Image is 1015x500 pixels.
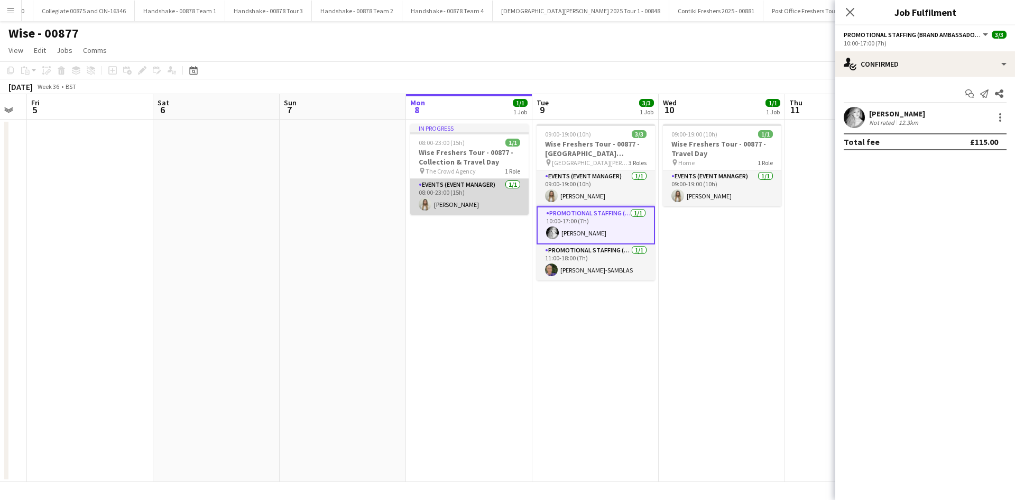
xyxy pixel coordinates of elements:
[788,104,802,116] span: 11
[30,43,50,57] a: Edit
[663,98,677,107] span: Wed
[4,43,27,57] a: View
[537,139,655,158] h3: Wise Freshers Tour - 00877 - [GEOGRAPHIC_DATA][PERSON_NAME]
[57,46,72,55] span: Jobs
[505,167,520,175] span: 1 Role
[629,159,647,167] span: 3 Roles
[410,98,425,107] span: Mon
[844,39,1007,47] div: 10:00-17:00 (7h)
[312,1,402,21] button: Handshake - 00878 Team 2
[83,46,107,55] span: Comms
[537,206,655,244] app-card-role: Promotional Staffing (Brand Ambassadors)1/110:00-17:00 (7h)[PERSON_NAME]
[844,31,990,39] button: Promotional Staffing (Brand Ambassadors)
[789,98,802,107] span: Thu
[835,51,1015,77] div: Confirmed
[426,167,476,175] span: The Crowd Agency
[410,179,529,215] app-card-role: Events (Event Manager)1/108:00-23:00 (15h)[PERSON_NAME]
[640,108,653,116] div: 1 Job
[513,108,527,116] div: 1 Job
[663,124,781,206] app-job-card: 09:00-19:00 (10h)1/1Wise Freshers Tour - 00877 - Travel Day Home1 RoleEvents (Event Manager)1/109...
[844,137,880,147] div: Total fee
[158,98,169,107] span: Sat
[8,25,79,41] h1: Wise - 00877
[897,119,920,126] div: 12.3km
[409,104,425,116] span: 8
[31,98,40,107] span: Fri
[156,104,169,116] span: 6
[663,139,781,158] h3: Wise Freshers Tour - 00877 - Travel Day
[671,130,717,138] span: 09:00-19:00 (10h)
[663,170,781,206] app-card-role: Events (Event Manager)1/109:00-19:00 (10h)[PERSON_NAME]
[970,137,998,147] div: £115.00
[758,130,773,138] span: 1/1
[8,81,33,92] div: [DATE]
[33,1,135,21] button: Collegiate 00875 and ON-16346
[493,1,669,21] button: [DEMOGRAPHIC_DATA][PERSON_NAME] 2025 Tour 1 - 00848
[505,139,520,147] span: 1/1
[844,31,981,39] span: Promotional Staffing (Brand Ambassadors)
[869,119,897,126] div: Not rated
[8,46,23,55] span: View
[537,124,655,280] app-job-card: 09:00-19:00 (10h)3/3Wise Freshers Tour - 00877 - [GEOGRAPHIC_DATA][PERSON_NAME] [GEOGRAPHIC_DATA]...
[135,1,225,21] button: Handshake - 00878 Team 1
[669,1,763,21] button: Contiki Freshers 2025 - 00881
[34,46,46,55] span: Edit
[766,108,780,116] div: 1 Job
[765,99,780,107] span: 1/1
[284,98,297,107] span: Sun
[632,130,647,138] span: 3/3
[535,104,549,116] span: 9
[639,99,654,107] span: 3/3
[537,98,549,107] span: Tue
[552,159,629,167] span: [GEOGRAPHIC_DATA][PERSON_NAME] Freshers
[410,124,529,215] app-job-card: In progress08:00-23:00 (15h)1/1Wise Freshers Tour - 00877 - Collection & Travel Day The Crowd Age...
[763,1,866,21] button: Post Office Freshers Tour - 00850
[537,170,655,206] app-card-role: Events (Event Manager)1/109:00-19:00 (10h)[PERSON_NAME]
[410,124,529,132] div: In progress
[66,83,76,90] div: BST
[758,159,773,167] span: 1 Role
[678,159,695,167] span: Home
[545,130,591,138] span: 09:00-19:00 (10h)
[35,83,61,90] span: Week 36
[402,1,493,21] button: Handshake - 00878 Team 4
[282,104,297,116] span: 7
[513,99,528,107] span: 1/1
[79,43,111,57] a: Comms
[419,139,465,147] span: 08:00-23:00 (15h)
[992,31,1007,39] span: 3/3
[537,244,655,280] app-card-role: Promotional Staffing (Brand Ambassadors)1/111:00-18:00 (7h)[PERSON_NAME]-SAMBLAS
[225,1,312,21] button: Handshake - 00878 Tour 3
[30,104,40,116] span: 5
[835,5,1015,19] h3: Job Fulfilment
[661,104,677,116] span: 10
[869,109,925,119] div: [PERSON_NAME]
[52,43,77,57] a: Jobs
[410,148,529,167] h3: Wise Freshers Tour - 00877 - Collection & Travel Day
